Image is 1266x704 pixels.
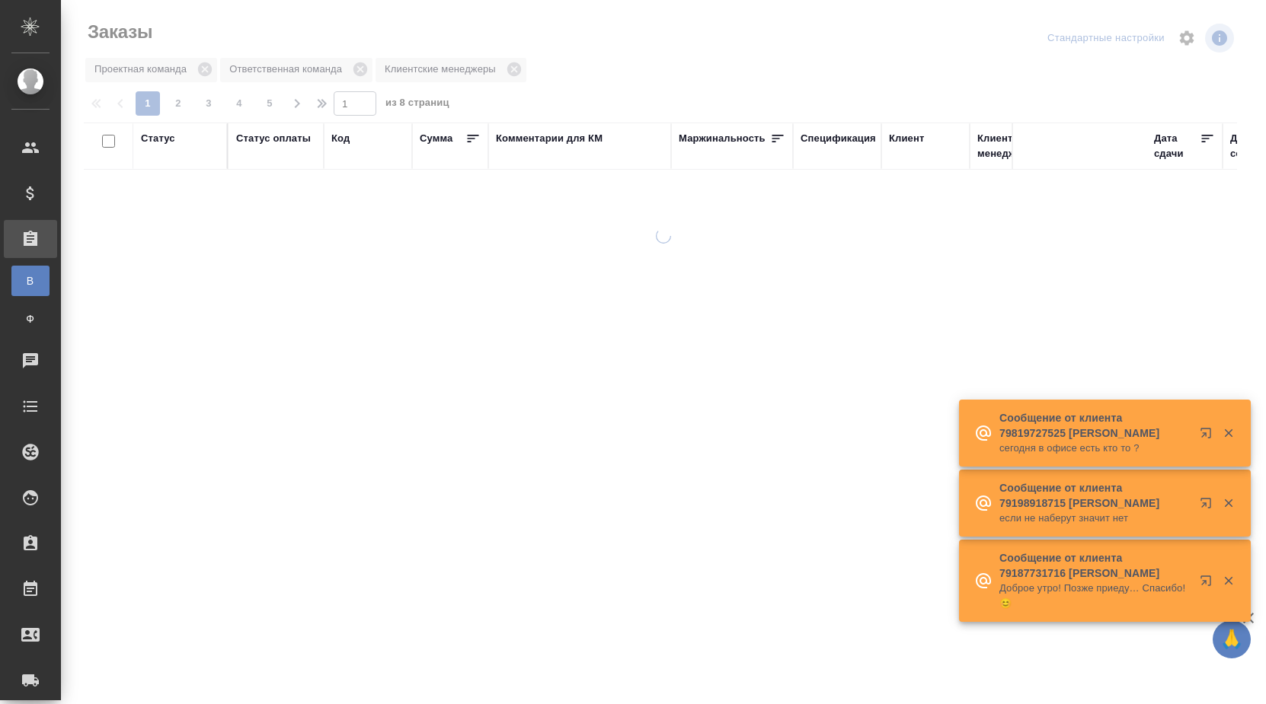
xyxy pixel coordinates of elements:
[999,511,1190,526] p: если не наберут значит нет
[19,273,42,288] span: В
[1213,574,1244,588] button: Закрыть
[1191,488,1227,524] button: Открыть в новой вкладке
[889,131,924,146] div: Клиент
[999,581,1190,611] p: Доброе утро! Позже приеду… Спасибо! 😊
[236,131,311,146] div: Статус оплаты
[11,304,50,334] a: Ф
[1191,418,1227,454] button: Открыть в новой вкладке
[679,131,766,146] div: Маржинальность
[999,550,1190,581] p: Сообщение от клиента 79187731716 [PERSON_NAME]
[1191,565,1227,602] button: Открыть в новой вкладке
[977,131,1050,161] div: Клиентские менеджеры
[420,131,452,146] div: Сумма
[1154,131,1200,161] div: Дата сдачи
[331,131,350,146] div: Код
[801,131,876,146] div: Спецификация
[19,311,42,327] span: Ф
[141,131,175,146] div: Статус
[999,480,1190,511] p: Сообщение от клиента 79198918715 [PERSON_NAME]
[496,131,603,146] div: Комментарии для КМ
[999,410,1190,441] p: Сообщение от клиента 79819727525 [PERSON_NAME]
[1213,496,1244,510] button: Закрыть
[11,266,50,296] a: В
[999,441,1190,456] p: сегодня в офисе есть кто то ?
[1213,426,1244,440] button: Закрыть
